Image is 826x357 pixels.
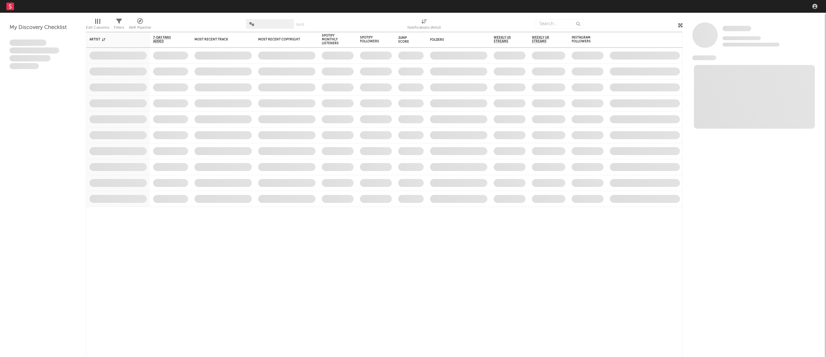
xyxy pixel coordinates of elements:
span: Tracking Since: [DATE] [723,36,761,40]
button: Save [296,23,304,26]
div: Spotify Followers [360,36,382,43]
span: 0 fans last week [723,43,780,46]
span: Weekly US Streams [494,36,516,43]
div: Edit Columns [86,16,109,34]
div: Folders [430,38,478,42]
a: Some Artist [723,25,751,32]
div: A&R Pipeline [129,24,151,32]
div: Artist [89,38,137,41]
div: Most Recent Track [194,38,242,41]
span: Integer aliquet in purus et [10,47,59,54]
div: Most Recent Copyright [258,38,306,41]
div: Notifications (Artist) [407,16,441,34]
span: Lorem ipsum dolor [10,39,46,46]
span: 7-Day Fans Added [153,36,179,43]
span: Weekly UK Streams [532,36,556,43]
span: Aliquam viverra [10,63,39,69]
span: News Feed [692,55,716,60]
div: Edit Columns [86,24,109,32]
div: Jump Score [398,36,414,44]
span: Some Artist [723,26,751,31]
div: Filters [114,24,124,32]
div: Spotify Monthly Listeners [322,34,344,45]
div: My Discovery Checklist [10,24,76,32]
div: Notifications (Artist) [407,24,441,32]
input: Search... [536,19,583,29]
div: Instagram Followers [572,36,594,43]
div: A&R Pipeline [129,16,151,34]
span: Praesent ac interdum [10,55,51,61]
div: Filters [114,16,124,34]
